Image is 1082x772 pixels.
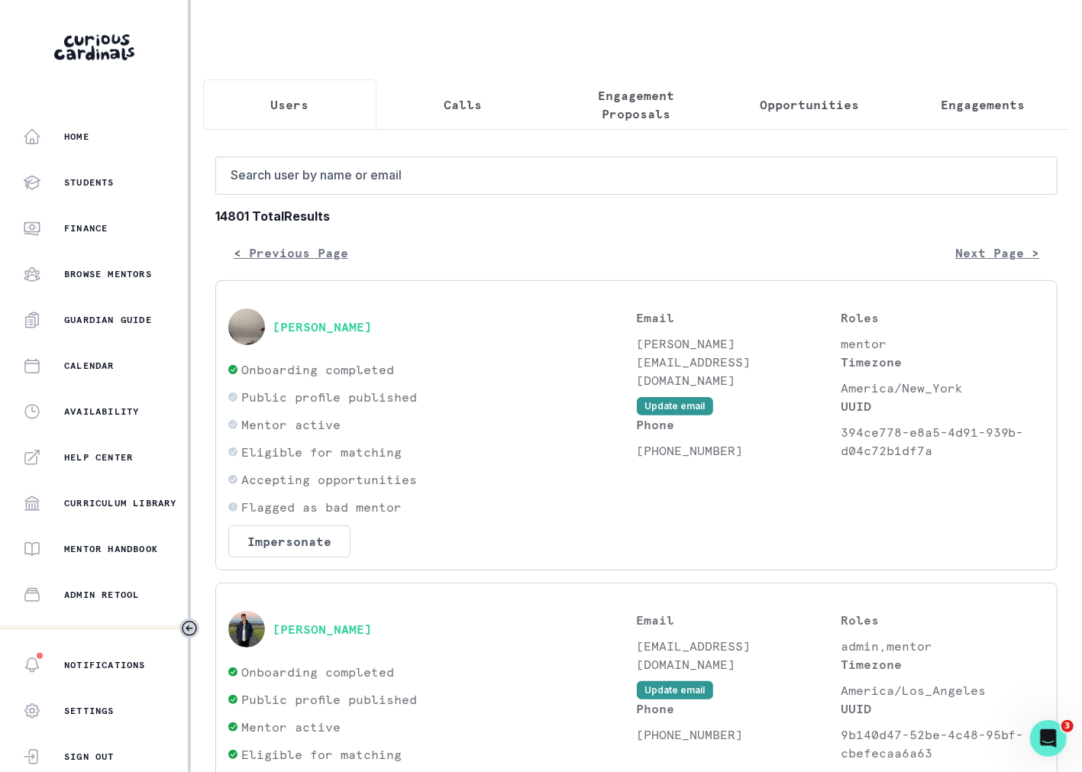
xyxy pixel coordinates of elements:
[637,397,713,415] button: Update email
[241,470,417,489] p: Accepting opportunities
[271,95,309,114] p: Users
[942,95,1025,114] p: Engagements
[179,619,199,638] button: Toggle sidebar
[64,497,177,509] p: Curriculum Library
[841,655,1045,673] p: Timezone
[637,308,841,327] p: Email
[64,131,89,143] p: Home
[637,334,841,389] p: [PERSON_NAME][EMAIL_ADDRESS][DOMAIN_NAME]
[841,308,1045,327] p: Roles
[841,611,1045,629] p: Roles
[64,705,115,717] p: Settings
[64,543,158,555] p: Mentor Handbook
[64,451,133,464] p: Help Center
[215,207,1058,225] b: 14801 Total Results
[841,681,1045,699] p: America/Los_Angeles
[241,498,402,516] p: Flagged as bad mentor
[241,690,417,709] p: Public profile published
[637,681,713,699] button: Update email
[54,34,134,60] img: Curious Cardinals Logo
[64,659,146,671] p: Notifications
[215,237,367,268] button: < Previous Page
[563,86,710,123] p: Engagement Proposals
[273,622,372,637] button: [PERSON_NAME]
[841,379,1045,397] p: America/New_York
[937,237,1058,268] button: Next Page >
[841,353,1045,371] p: Timezone
[241,718,341,736] p: Mentor active
[241,360,394,379] p: Onboarding completed
[64,268,152,280] p: Browse Mentors
[241,443,402,461] p: Eligible for matching
[841,637,1045,655] p: admin,mentor
[444,95,483,114] p: Calls
[637,637,841,673] p: [EMAIL_ADDRESS][DOMAIN_NAME]
[241,745,402,764] p: Eligible for matching
[841,334,1045,353] p: mentor
[64,176,115,189] p: Students
[241,663,394,681] p: Onboarding completed
[64,314,152,326] p: Guardian Guide
[761,95,860,114] p: Opportunities
[241,415,341,434] p: Mentor active
[64,360,115,372] p: Calendar
[841,725,1045,762] p: 9b140d47-52be-4c48-95bf-cbefecaa6a63
[64,405,139,418] p: Availability
[228,525,350,557] button: Impersonate
[637,725,841,744] p: [PHONE_NUMBER]
[273,319,372,334] button: [PERSON_NAME]
[64,751,115,763] p: Sign Out
[841,699,1045,718] p: UUID
[637,611,841,629] p: Email
[1061,720,1074,732] span: 3
[637,699,841,718] p: Phone
[1030,720,1067,757] iframe: Intercom live chat
[637,415,841,434] p: Phone
[841,423,1045,460] p: 394ce778-e8a5-4d91-939b-d04c72b1df7a
[241,388,417,406] p: Public profile published
[841,397,1045,415] p: UUID
[637,441,841,460] p: [PHONE_NUMBER]
[64,222,108,234] p: Finance
[64,589,139,601] p: Admin Retool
